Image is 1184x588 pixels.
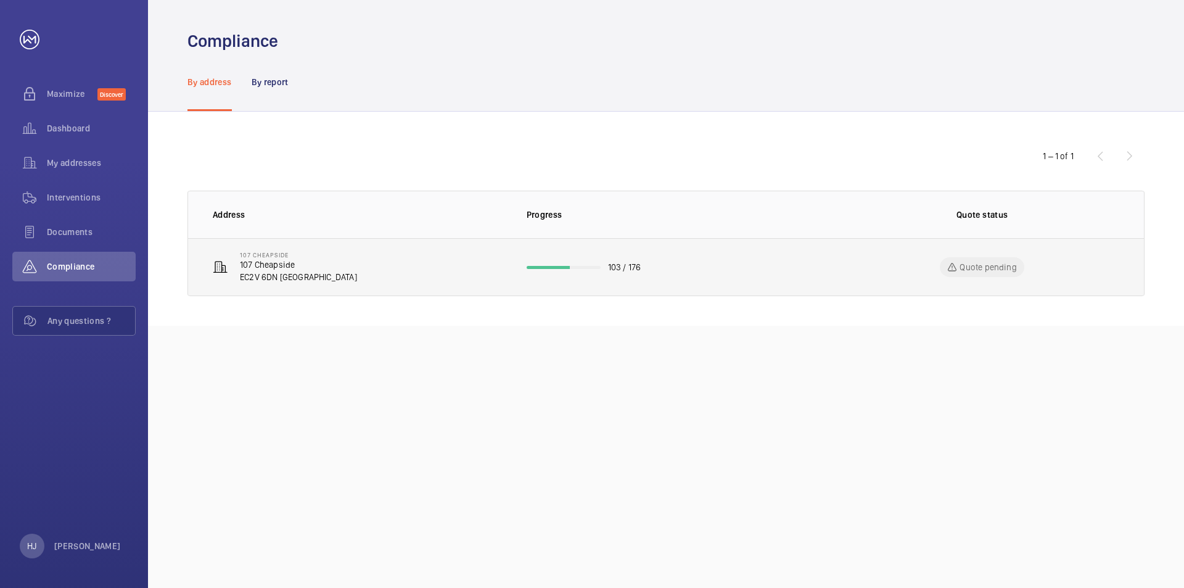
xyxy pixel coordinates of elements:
[47,122,136,135] span: Dashboard
[47,260,136,273] span: Compliance
[960,261,1016,273] p: Quote pending
[97,88,126,101] span: Discover
[187,76,232,88] p: By address
[527,209,826,221] p: Progress
[27,540,36,552] p: HJ
[1043,150,1074,162] div: 1 – 1 of 1
[47,191,136,204] span: Interventions
[47,157,136,169] span: My addresses
[240,271,357,283] p: EC2V 6DN [GEOGRAPHIC_DATA]
[608,261,641,273] p: 103 / 176
[240,259,357,271] p: 107 Cheapside
[252,76,289,88] p: By report
[54,540,121,552] p: [PERSON_NAME]
[47,88,97,100] span: Maximize
[187,30,278,52] h1: Compliance
[956,209,1008,221] p: Quote status
[240,251,357,259] p: 107 Cheapside
[47,315,135,327] span: Any questions ?
[47,226,136,238] span: Documents
[213,209,507,221] p: Address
